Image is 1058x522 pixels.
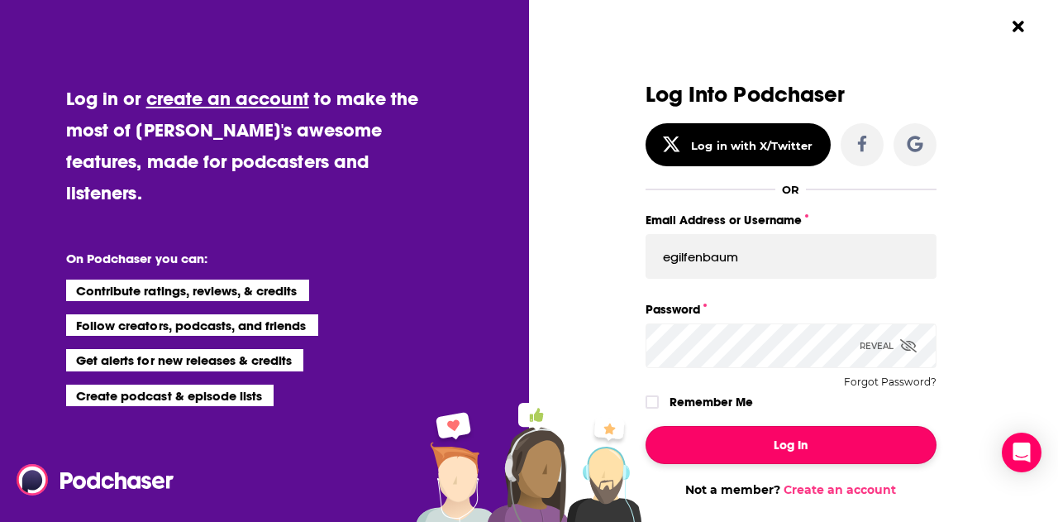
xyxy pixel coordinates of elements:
li: Get alerts for new releases & credits [66,349,303,371]
label: Password [646,299,936,320]
button: Log In [646,426,936,464]
a: Podchaser - Follow, Share and Rate Podcasts [17,464,162,496]
button: Close Button [1003,11,1034,42]
a: Create an account [784,482,896,497]
img: Podchaser - Follow, Share and Rate Podcasts [17,464,175,496]
li: Follow creators, podcasts, and friends [66,314,318,336]
label: Remember Me [670,391,753,413]
button: Forgot Password? [844,376,936,388]
li: Contribute ratings, reviews, & credits [66,280,309,301]
div: OR [782,183,799,196]
li: Create podcast & episode lists [66,385,274,406]
a: create an account [146,87,309,110]
label: Email Address or Username [646,209,936,231]
button: Log in with X/Twitter [646,123,831,166]
div: Open Intercom Messenger [1002,433,1041,472]
div: Not a member? [646,482,936,497]
h3: Log Into Podchaser [646,83,936,107]
div: Log in with X/Twitter [691,139,813,152]
li: On Podchaser you can: [66,251,397,266]
div: Reveal [860,323,917,368]
input: Email Address or Username [646,234,936,279]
